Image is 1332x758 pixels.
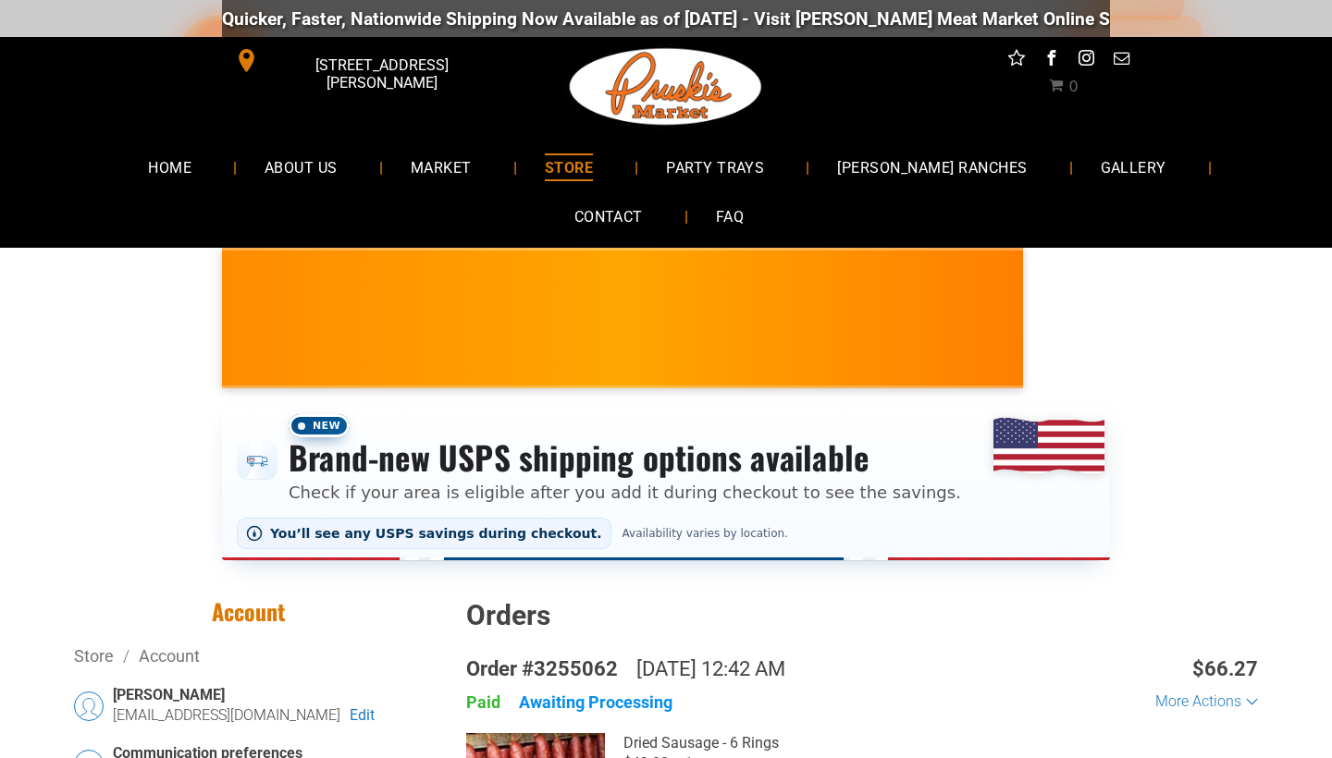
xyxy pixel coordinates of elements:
div: Order #3255062 [466,656,618,683]
a: GALLERY [1073,142,1194,191]
img: Pruski-s+Market+HQ+Logo2-1920w.png [566,37,766,137]
span: 0 [1068,78,1078,95]
a: CONTACT [547,192,671,241]
span: New [289,414,350,437]
div: Shipping options announcement [222,403,1110,560]
a: PARTY TRAYS [638,142,792,191]
p: Check if your area is eligible after you add it during checkout to see the savings. [289,480,961,505]
div: More Actions [1155,692,1247,710]
div: Orders [466,597,1258,633]
a: HOME [120,142,219,191]
div: Breadcrumbs [74,644,422,667]
h1: Account [74,597,422,626]
span: Availability varies by location. [619,527,792,540]
span: / [114,646,139,666]
a: MARKET [383,142,499,191]
a: [STREET_ADDRESS][PERSON_NAME] [222,46,505,75]
a: email [1110,46,1134,75]
div: Paid [466,691,500,713]
div: [PERSON_NAME] [113,686,422,705]
a: Edit [350,705,375,726]
div: [EMAIL_ADDRESS][DOMAIN_NAME] [113,705,340,726]
a: ABOUT US [237,142,365,191]
a: FAQ [688,192,771,241]
a: [PERSON_NAME] RANCHES [809,142,1054,191]
a: Social network [1005,46,1029,75]
h3: Brand-new USPS shipping options available [289,437,961,478]
a: Store [74,646,114,666]
div: [DATE] 12:42 AM [636,656,785,683]
a: facebook [1040,46,1064,75]
div: $66.27 [1192,656,1258,683]
span: [STREET_ADDRESS][PERSON_NAME] [263,47,501,101]
a: instagram [1075,46,1099,75]
span: You’ll see any USPS savings during checkout. [270,526,602,541]
div: Awaiting Processing [519,691,672,713]
a: STORE [517,142,621,191]
a: Account [139,646,200,666]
